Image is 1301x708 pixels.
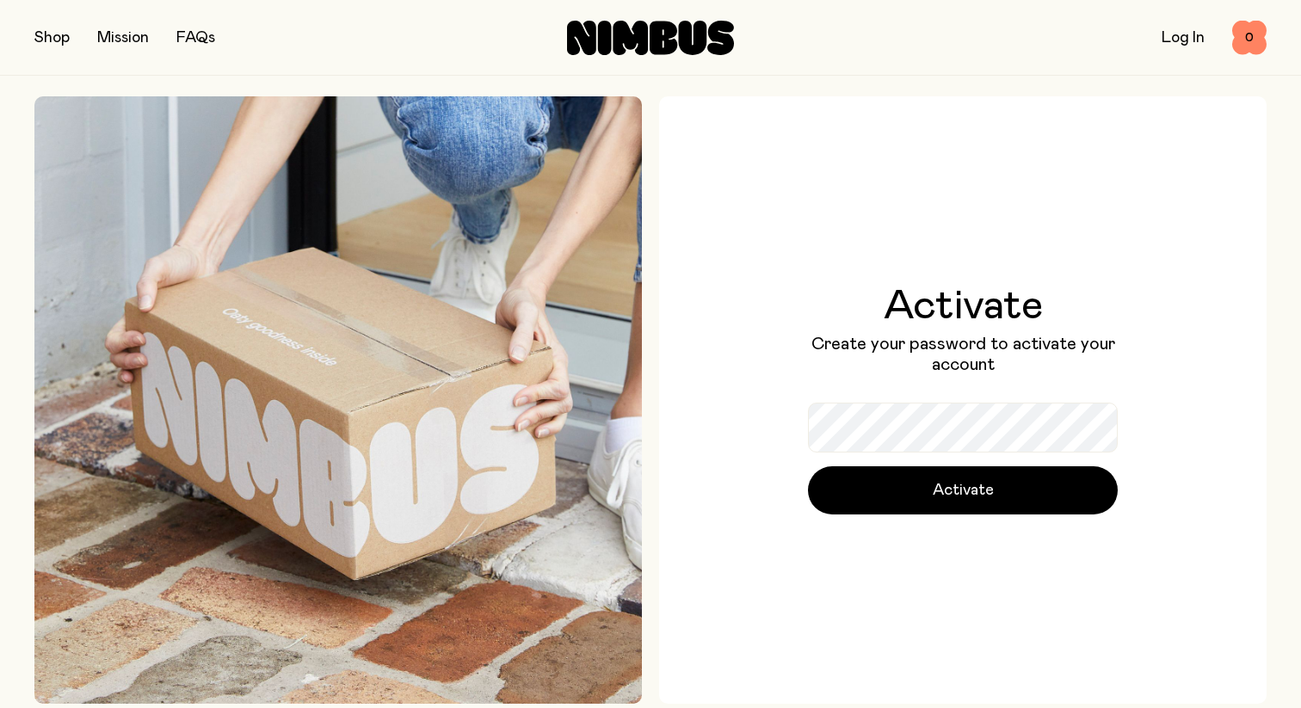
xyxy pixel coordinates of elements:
[1232,21,1267,55] button: 0
[34,96,642,704] img: Picking up Nimbus mailer from doorstep
[933,478,994,502] span: Activate
[97,30,149,46] a: Mission
[176,30,215,46] a: FAQs
[808,466,1118,514] button: Activate
[808,334,1118,375] p: Create your password to activate your account
[1162,30,1205,46] a: Log In
[808,286,1118,327] h1: Activate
